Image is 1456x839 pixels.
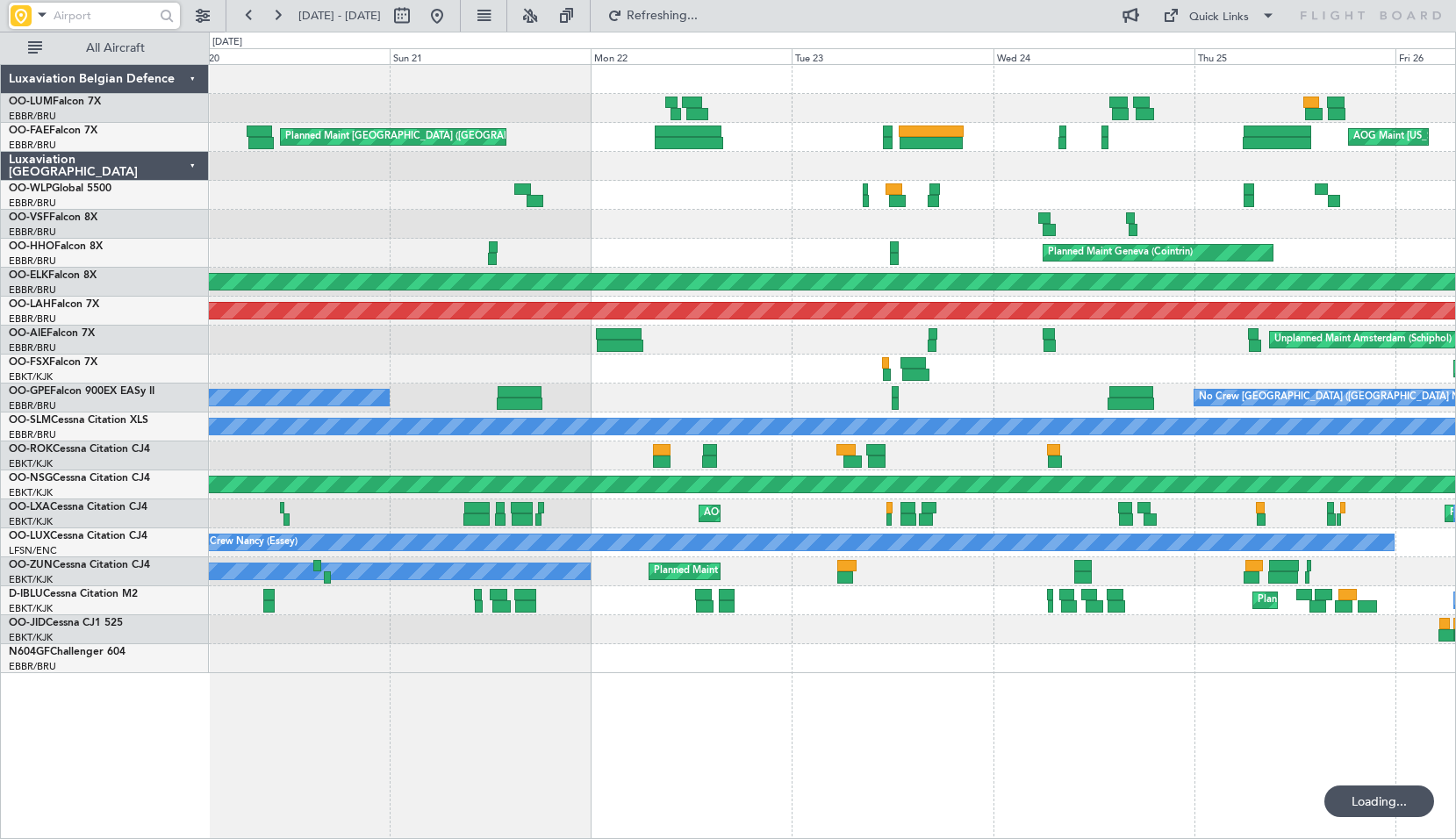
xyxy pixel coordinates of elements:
a: EBBR/BRU [9,660,56,673]
a: EBKT/KJK [9,515,53,528]
span: OO-FAE [9,125,49,136]
span: OO-AIE [9,328,47,339]
div: Sat 20 [189,48,390,64]
div: Mon 22 [591,48,792,64]
span: OO-LXA [9,502,50,513]
span: OO-FSX [9,357,49,368]
a: EBBR/BRU [9,341,56,355]
a: EBBR/BRU [9,428,56,441]
a: EBBR/BRU [9,399,56,412]
a: OO-HHOFalcon 8X [9,241,103,252]
div: No Crew Nancy (Essey) [193,529,298,556]
a: OO-LAHFalcon 7X [9,299,99,310]
div: Wed 24 [993,48,1194,64]
button: All Aircraft [19,34,190,62]
a: EBBR/BRU [9,312,56,326]
span: Refreshing... [626,10,699,22]
a: EBBR/BRU [9,139,56,152]
div: Planned Maint Nice ([GEOGRAPHIC_DATA]) [1258,587,1453,613]
span: All Aircraft [46,42,185,54]
span: OO-LUX [9,531,50,541]
a: N604GFChallenger 604 [9,647,126,657]
div: Planned Maint [GEOGRAPHIC_DATA] ([GEOGRAPHIC_DATA] National) [285,124,603,150]
span: OO-JID [9,618,46,628]
div: Unplanned Maint Amsterdam (Schiphol) [1274,326,1452,353]
a: OO-ELKFalcon 8X [9,270,97,281]
div: Planned Maint Kortrijk-[GEOGRAPHIC_DATA] [654,558,858,584]
a: EBKT/KJK [9,486,53,499]
a: EBBR/BRU [9,255,56,268]
span: OO-HHO [9,241,54,252]
a: OO-WLPGlobal 5500 [9,183,111,194]
span: OO-ROK [9,444,53,455]
button: Refreshing... [599,2,705,30]
a: OO-AIEFalcon 7X [9,328,95,339]
span: OO-ELK [9,270,48,281]
a: EBBR/BRU [9,197,56,210]
span: N604GF [9,647,50,657]
span: [DATE] - [DATE] [298,8,381,24]
div: Tue 23 [792,48,993,64]
a: OO-ROKCessna Citation CJ4 [9,444,150,455]
a: EBKT/KJK [9,573,53,586]
div: Quick Links [1189,9,1249,26]
a: EBBR/BRU [9,283,56,297]
a: OO-LUMFalcon 7X [9,97,101,107]
a: D-IBLUCessna Citation M2 [9,589,138,599]
a: EBKT/KJK [9,602,53,615]
div: Sun 21 [390,48,591,64]
div: Planned Maint Geneva (Cointrin) [1048,240,1193,266]
span: OO-NSG [9,473,53,484]
span: OO-GPE [9,386,50,397]
span: D-IBLU [9,589,43,599]
div: AOG Maint Kortrijk-[GEOGRAPHIC_DATA] [704,500,895,527]
a: OO-VSFFalcon 8X [9,212,97,223]
a: EBBR/BRU [9,226,56,239]
a: LFSN/ENC [9,544,57,557]
a: OO-ZUNCessna Citation CJ4 [9,560,150,570]
input: Airport [54,3,154,29]
a: EBKT/KJK [9,457,53,470]
a: OO-FAEFalcon 7X [9,125,97,136]
span: OO-WLP [9,183,52,194]
div: Loading... [1324,785,1434,817]
span: OO-LUM [9,97,53,107]
a: OO-FSXFalcon 7X [9,357,97,368]
a: EBKT/KJK [9,370,53,384]
div: Thu 25 [1194,48,1395,64]
a: OO-GPEFalcon 900EX EASy II [9,386,154,397]
a: EBBR/BRU [9,110,56,123]
a: OO-JIDCessna CJ1 525 [9,618,123,628]
span: OO-LAH [9,299,51,310]
a: OO-LXACessna Citation CJ4 [9,502,147,513]
span: OO-VSF [9,212,49,223]
a: OO-LUXCessna Citation CJ4 [9,531,147,541]
button: Quick Links [1154,2,1284,30]
div: [DATE] [212,35,242,50]
a: OO-SLMCessna Citation XLS [9,415,148,426]
span: OO-ZUN [9,560,53,570]
a: OO-NSGCessna Citation CJ4 [9,473,150,484]
span: OO-SLM [9,415,51,426]
a: EBKT/KJK [9,631,53,644]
